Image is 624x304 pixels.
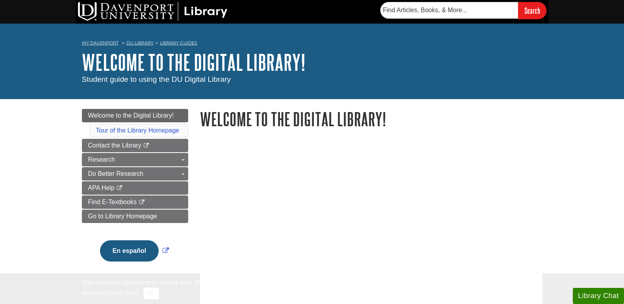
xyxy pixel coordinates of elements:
[380,2,518,18] input: Find Articles, Books, & More...
[88,156,115,163] span: Research
[96,127,180,134] a: Tour of the Library Homepage
[82,40,119,46] a: My Davenport
[100,240,159,262] button: En español
[98,247,171,254] a: Link opens in new window
[107,289,139,296] a: Read More
[143,143,150,148] i: This link opens in a new window
[126,40,154,46] a: DU Library
[82,181,188,195] a: APA Help
[78,2,228,21] img: DU Library
[573,288,624,304] button: Library Chat
[82,210,188,223] a: Go to Library Homepage
[82,109,188,122] a: Welcome to the Digital Library!
[82,38,543,50] nav: breadcrumb
[82,195,188,209] a: Find E-Textbooks
[139,200,145,205] i: This link opens in a new window
[82,139,188,152] a: Contact the Library
[82,50,306,74] a: Welcome to the Digital Library!
[82,278,543,299] div: This site uses cookies and records your IP address for usage statistics. Additionally, we use Goo...
[82,167,188,181] a: Do Better Research
[88,184,115,191] span: APA Help
[88,170,144,177] span: Do Better Research
[143,287,159,299] button: Close
[160,40,197,46] a: Library Guides
[380,2,546,19] form: Searches DU Library's articles, books, and more
[200,109,543,129] h1: Welcome to the Digital Library!
[88,112,174,119] span: Welcome to the Digital Library!
[88,199,137,205] span: Find E-Textbooks
[82,75,231,83] span: Student guide to using the DU Digital Library
[88,142,141,149] span: Contact the Library
[82,109,188,275] div: Guide Page Menu
[518,2,546,19] input: Search
[116,186,123,191] i: This link opens in a new window
[82,153,188,166] a: Research
[88,213,157,219] span: Go to Library Homepage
